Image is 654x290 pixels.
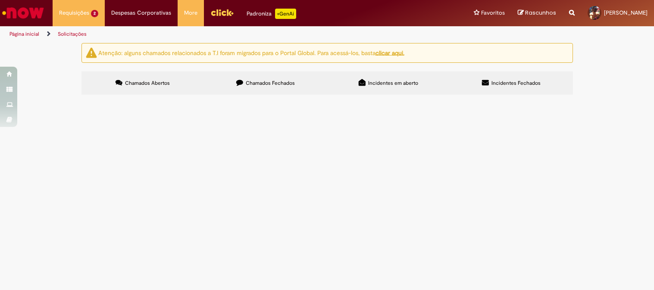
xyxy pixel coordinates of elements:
[111,9,171,17] span: Despesas Corporativas
[9,31,39,37] a: Página inicial
[491,80,541,86] span: Incidentes Fechados
[59,9,89,17] span: Requisições
[247,9,296,19] div: Padroniza
[246,80,295,86] span: Chamados Fechados
[58,31,87,37] a: Solicitações
[368,80,418,86] span: Incidentes em aberto
[98,49,404,56] ng-bind-html: Atenção: alguns chamados relacionados a T.I foram migrados para o Portal Global. Para acessá-los,...
[210,6,234,19] img: click_logo_yellow_360x200.png
[376,49,404,56] a: clicar aqui.
[525,9,556,17] span: Rascunhos
[604,9,648,16] span: [PERSON_NAME]
[481,9,505,17] span: Favoritos
[125,80,170,86] span: Chamados Abertos
[6,26,429,42] ul: Trilhas de página
[184,9,197,17] span: More
[91,10,98,17] span: 2
[518,9,556,17] a: Rascunhos
[275,9,296,19] p: +GenAi
[1,4,45,22] img: ServiceNow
